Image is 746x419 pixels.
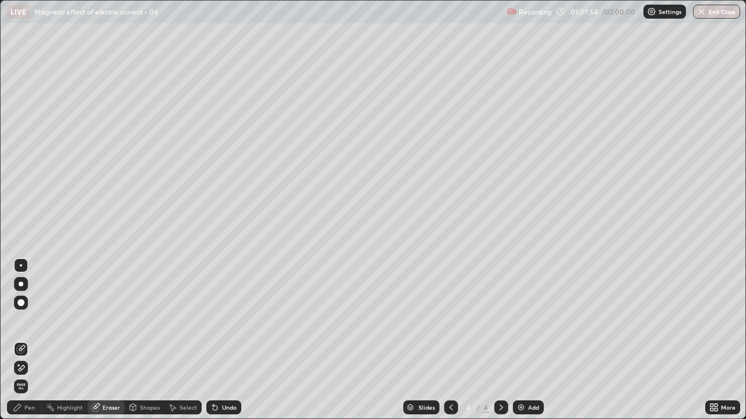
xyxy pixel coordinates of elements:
img: end-class-cross [697,7,706,16]
div: Shapes [140,404,160,410]
img: add-slide-button [516,403,526,412]
div: / [477,404,480,411]
p: Recording [519,8,551,16]
img: class-settings-icons [647,7,656,16]
div: 4 [483,402,490,413]
p: Settings [659,9,681,15]
div: Eraser [103,404,120,410]
div: Undo [222,404,237,410]
div: Add [528,404,539,410]
div: Pen [24,404,35,410]
div: More [721,404,736,410]
div: Slides [418,404,435,410]
p: Magnetic effect of electric current - 04 [34,7,158,16]
div: 4 [463,404,474,411]
img: recording.375f2c34.svg [507,7,516,16]
p: LIVE [10,7,26,16]
div: Select [180,404,197,410]
span: Erase all [15,383,27,390]
button: End Class [693,5,740,19]
div: Highlight [57,404,83,410]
